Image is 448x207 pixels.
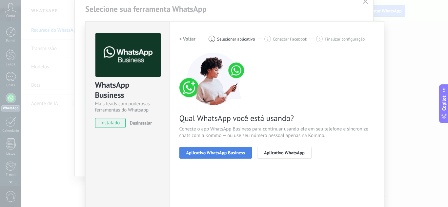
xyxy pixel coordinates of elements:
[130,120,152,126] span: Desinstalar
[179,113,374,123] span: Qual WhatsApp você está usando?
[127,118,152,128] button: Desinstalar
[217,37,255,42] span: Selecionar aplicativo
[266,36,269,42] span: 2
[179,53,248,105] img: connect number
[441,95,447,111] span: Copilot
[95,33,161,77] img: logo_main.png
[179,126,374,139] span: Conecte o app WhatsApp Business para continuar usando ele em seu telefone e sincronize chats com ...
[95,101,160,113] div: Mais leads com poderosas ferramentas do Whatsapp
[95,80,160,101] div: WhatsApp Business
[257,147,312,159] button: Aplicativo WhatsApp
[318,36,321,42] span: 3
[186,150,245,155] span: Aplicativo WhatsApp Business
[264,150,305,155] span: Aplicativo WhatsApp
[325,37,365,42] span: Finalizar configuração
[179,33,196,45] button: < Voltar
[211,36,213,42] span: 1
[179,36,196,42] h2: < Voltar
[273,37,307,42] span: Conectar Facebook
[179,147,252,159] button: Aplicativo WhatsApp Business
[95,118,125,128] span: instalado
